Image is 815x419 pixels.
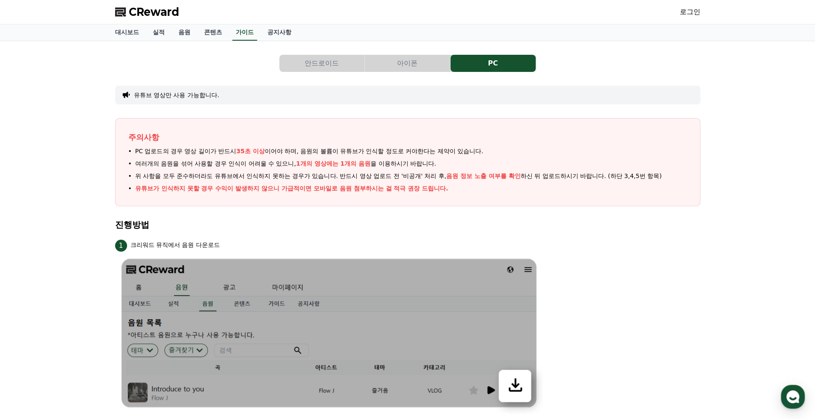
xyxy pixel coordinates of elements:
span: 여러개의 음원을 섞어 사용할 경우 인식이 어려울 수 있으니, 을 이용하시기 바랍니다. [135,159,436,168]
a: 홈 [3,271,56,293]
span: CReward [129,5,179,19]
a: 대화 [56,271,110,293]
span: 위 사항을 모두 준수하더라도 유튜브에서 인식하지 못하는 경우가 있습니다. 반드시 영상 업로드 전 '비공개' 처리 후, 하신 뒤 업로드하시기 바랍니다. (하단 3,4,5번 항목) [135,172,662,181]
span: 35초 이상 [236,148,264,155]
a: 설정 [110,271,164,293]
a: 공지사항 [261,24,298,41]
span: 설정 [132,284,142,291]
span: 1개의 영상에는 1개의 음원 [296,160,370,167]
a: PC [450,55,536,72]
span: 홈 [27,284,32,291]
span: 음원 정보 노출 여부를 확인 [446,172,521,179]
a: 로그인 [680,7,700,17]
img: 1.png [115,252,543,414]
a: 실적 [146,24,172,41]
button: 아이폰 [365,55,450,72]
a: 안드로이드 [279,55,365,72]
a: CReward [115,5,179,19]
span: 1 [115,240,127,252]
p: 크리워드 뮤직에서 음원 다운로드 [130,241,220,250]
p: 주의사항 [128,131,687,143]
a: 음원 [172,24,197,41]
a: 콘텐츠 [197,24,229,41]
span: 대화 [78,285,89,291]
a: 대시보드 [108,24,146,41]
h4: 진행방법 [115,220,700,229]
a: 가이드 [232,24,257,41]
span: PC 업로드의 경우 영상 길이가 반드시 이어야 하며, 음원의 볼륨이 유튜브가 인식할 정도로 커야한다는 제약이 있습니다. [135,147,483,156]
p: 유튜브가 인식하지 못할 경우 수익이 발생하지 않으니 가급적이면 모바일로 음원 첨부하시는 걸 적극 권장 드립니다. [135,184,448,193]
button: PC [450,55,536,72]
button: 유튜브 영상만 사용 가능합니다. [134,91,219,99]
button: 안드로이드 [279,55,365,72]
